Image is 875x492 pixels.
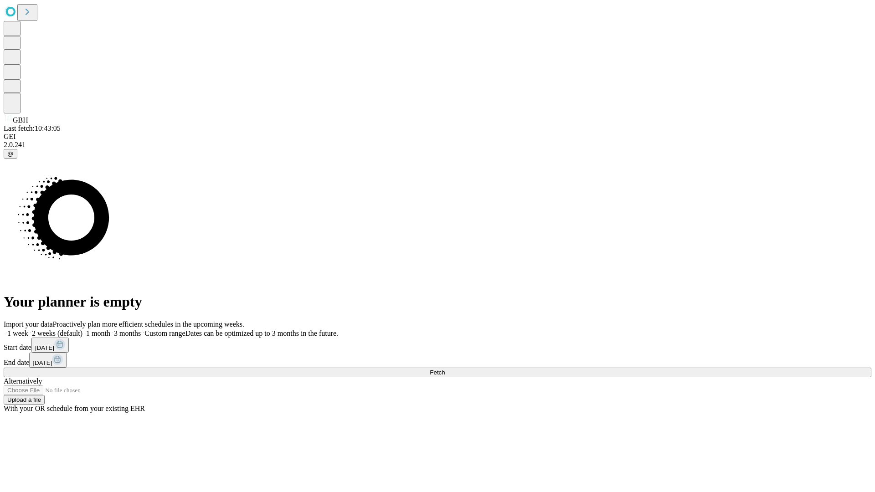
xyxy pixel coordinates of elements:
[29,353,67,368] button: [DATE]
[4,320,53,328] span: Import your data
[4,141,871,149] div: 2.0.241
[4,124,61,132] span: Last fetch: 10:43:05
[31,338,69,353] button: [DATE]
[4,353,871,368] div: End date
[35,344,54,351] span: [DATE]
[4,293,871,310] h1: Your planner is empty
[7,150,14,157] span: @
[7,329,28,337] span: 1 week
[4,149,17,159] button: @
[430,369,445,376] span: Fetch
[144,329,185,337] span: Custom range
[4,133,871,141] div: GEI
[4,405,145,412] span: With your OR schedule from your existing EHR
[4,395,45,405] button: Upload a file
[4,338,871,353] div: Start date
[53,320,244,328] span: Proactively plan more efficient schedules in the upcoming weeks.
[114,329,141,337] span: 3 months
[4,368,871,377] button: Fetch
[185,329,338,337] span: Dates can be optimized up to 3 months in the future.
[32,329,82,337] span: 2 weeks (default)
[4,377,42,385] span: Alternatively
[13,116,28,124] span: GBH
[33,359,52,366] span: [DATE]
[86,329,110,337] span: 1 month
